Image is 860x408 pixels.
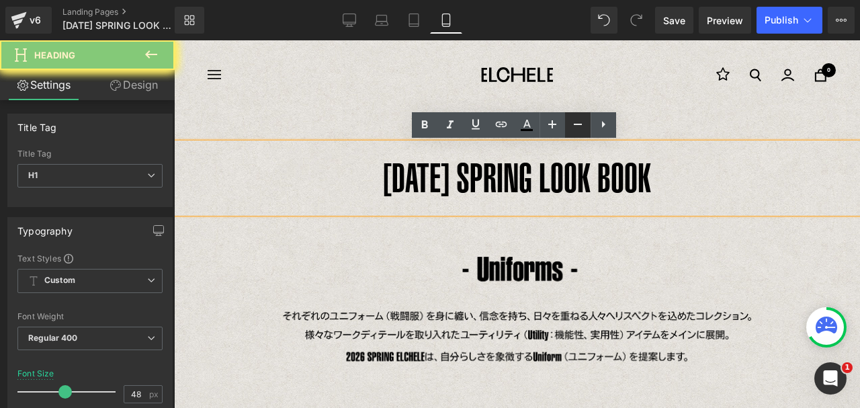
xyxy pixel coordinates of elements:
cart-count: 0 [648,23,662,37]
a: Landing Pages [62,7,197,17]
button: Undo [591,7,617,34]
a: Preview [699,7,751,34]
b: Custom [44,275,75,286]
span: px [149,390,161,399]
span: Save [663,13,685,28]
div: Text Styles [17,253,163,263]
span: Heading [34,50,75,60]
a: v6 [5,7,52,34]
a: ログイン [607,28,620,41]
a: Desktop [333,7,365,34]
div: v6 [27,11,44,29]
a: Design [90,70,177,100]
span: Preview [707,13,743,28]
a: New Library [175,7,204,34]
div: Font Size [17,369,54,378]
b: Regular 400 [28,333,78,343]
button: Publish [757,7,822,34]
a: Tablet [398,7,430,34]
iframe: Intercom live chat [814,362,847,395]
span: [DATE] SPRING LOOK BOOK [62,20,171,31]
button: More [828,7,855,34]
span: Publish [765,15,798,26]
a: 検索 [576,28,587,42]
div: Font Weight [17,312,163,321]
div: Title Tag [17,114,57,133]
a: カート [640,28,652,42]
button: Redo [623,7,650,34]
span: 1 [842,362,853,373]
div: Title Tag [17,149,163,159]
a: Mobile [430,7,462,34]
b: H1 [28,170,38,180]
div: Typography [17,218,73,237]
a: Laptop [365,7,398,34]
